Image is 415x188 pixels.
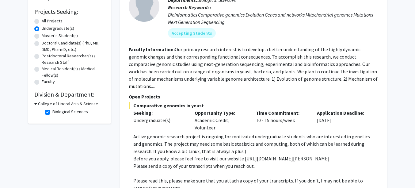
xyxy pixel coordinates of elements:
[133,133,378,155] p: Active genomic research project is ongoing for motivated undergraduate students who are intereste...
[195,109,247,117] p: Opportunity Type:
[42,79,55,85] label: Faculty
[42,18,63,24] label: All Projects
[52,109,88,115] label: Biological Sciences
[129,46,175,52] b: Faculty Information:
[34,8,105,15] h2: Projects Seeking:
[168,28,216,38] mat-chip: Accepting Students
[312,109,374,131] div: [DATE]
[129,102,378,109] span: Comparative genomics in yeast
[34,91,105,98] h2: Division & Department:
[38,101,98,107] h3: College of Liberal Arts & Science
[129,93,378,100] p: Open Projects
[133,117,185,124] div: Undergraduate(s)
[129,46,378,89] fg-read-more: Our primary research interest is to develop a better understanding of the highly dynamic genomic ...
[256,109,308,117] p: Time Commitment:
[168,11,378,26] div: Bioinformatics Comparative genomics Evolution Genes and networks Mitochondrial genomes Mutations ...
[133,162,378,170] p: Please send a copy of your transcripts when you reach out.
[317,109,369,117] p: Application Deadline:
[5,160,26,183] iframe: Chat
[133,155,378,162] p: Before you apply, please feel free to visit our website [URL][DOMAIN_NAME][PERSON_NAME]
[42,25,74,32] label: Undergraduate(s)
[42,40,105,53] label: Doctoral Candidate(s) (PhD, MD, DMD, PharmD, etc.)
[168,4,211,10] b: Research Keywords:
[42,33,78,39] label: Master's Student(s)
[251,109,313,131] div: 10 - 15 hours/week
[133,109,185,117] p: Seeking:
[190,109,251,131] div: Academic Credit, Volunteer
[42,53,105,66] label: Postdoctoral Researcher(s) / Research Staff
[42,66,105,79] label: Medical Resident(s) / Medical Fellow(s)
